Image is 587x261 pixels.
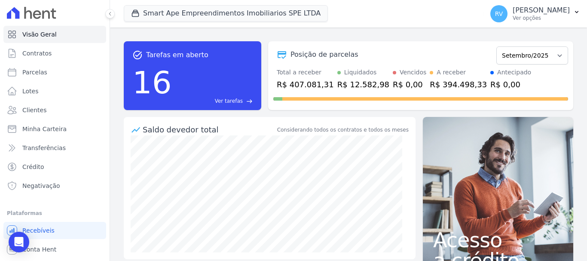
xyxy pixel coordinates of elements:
[277,79,334,90] div: R$ 407.081,31
[22,245,56,254] span: Conta Hent
[3,101,106,119] a: Clientes
[430,79,487,90] div: R$ 394.498,33
[513,6,570,15] p: [PERSON_NAME]
[22,144,66,152] span: Transferências
[22,30,57,39] span: Visão Geral
[3,45,106,62] a: Contratos
[433,230,563,250] span: Acesso
[175,97,253,105] a: Ver tarefas east
[277,68,334,77] div: Total a receber
[513,15,570,21] p: Ver opções
[490,79,531,90] div: R$ 0,00
[400,68,426,77] div: Vencidos
[215,97,243,105] span: Ver tarefas
[22,106,46,114] span: Clientes
[22,181,60,190] span: Negativação
[22,87,39,95] span: Lotes
[124,5,328,21] button: Smart Ape Empreendimentos Imobiliarios SPE LTDA
[146,50,208,60] span: Tarefas em aberto
[290,49,358,60] div: Posição de parcelas
[437,68,466,77] div: A receber
[22,163,44,171] span: Crédito
[246,98,253,104] span: east
[3,241,106,258] a: Conta Hent
[22,68,47,77] span: Parcelas
[22,226,55,235] span: Recebíveis
[497,68,531,77] div: Antecipado
[22,49,52,58] span: Contratos
[3,120,106,138] a: Minha Carteira
[393,79,426,90] div: R$ 0,00
[344,68,377,77] div: Liquidados
[3,158,106,175] a: Crédito
[3,177,106,194] a: Negativação
[3,83,106,100] a: Lotes
[132,60,172,105] div: 16
[132,50,143,60] span: task_alt
[143,124,275,135] div: Saldo devedor total
[7,208,103,218] div: Plataformas
[3,139,106,157] a: Transferências
[277,126,409,134] div: Considerando todos os contratos e todos os meses
[495,11,503,17] span: RV
[9,232,29,252] div: Open Intercom Messenger
[3,64,106,81] a: Parcelas
[3,222,106,239] a: Recebíveis
[22,125,67,133] span: Minha Carteira
[337,79,389,90] div: R$ 12.582,98
[3,26,106,43] a: Visão Geral
[483,2,587,26] button: RV [PERSON_NAME] Ver opções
